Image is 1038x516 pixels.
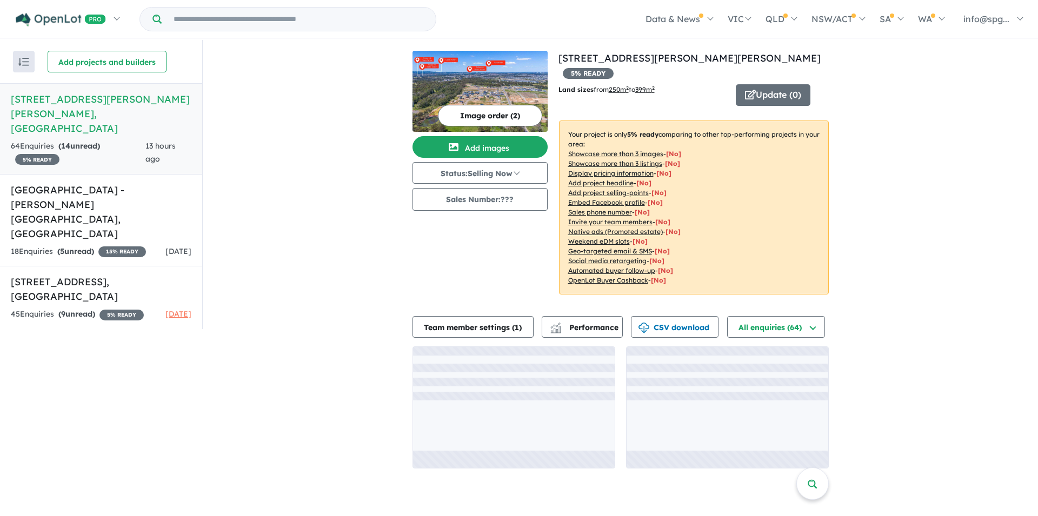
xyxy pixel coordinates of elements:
input: Try estate name, suburb, builder or developer [164,8,434,31]
u: Sales phone number [568,208,632,216]
button: Sales Number:??? [412,188,548,211]
sup: 2 [652,85,655,91]
span: info@spg... [963,14,1009,24]
span: [DATE] [165,246,191,256]
u: 250 m [609,85,629,93]
b: 5 % ready [627,130,658,138]
sup: 2 [626,85,629,91]
img: line-chart.svg [550,323,560,329]
span: [No] [666,227,681,236]
button: Add images [412,136,548,158]
button: Image order (2) [438,105,542,126]
img: Openlot PRO Logo White [16,13,106,26]
u: Showcase more than 3 images [568,150,663,158]
span: [DATE] [165,309,191,319]
span: [No] [651,276,666,284]
span: 9 [61,309,65,319]
u: Display pricing information [568,169,654,177]
img: bar-chart.svg [550,326,561,333]
span: [No] [658,266,673,274]
p: Your project is only comparing to other top-performing projects in your area: - - - - - - - - - -... [559,120,829,294]
button: Performance [542,316,623,338]
span: [ No ] [665,159,680,167]
u: Native ads (Promoted estate) [568,227,663,236]
u: Weekend eDM slots [568,237,630,245]
button: Team member settings (1) [412,316,534,338]
span: [ No ] [635,208,650,216]
b: Land sizes [558,85,594,93]
u: Geo-targeted email & SMS [568,247,652,255]
span: Performance [552,323,618,332]
span: [ No ] [666,150,681,158]
u: Showcase more than 3 listings [568,159,662,167]
span: 5 % READY [15,154,59,165]
strong: ( unread) [58,309,95,319]
span: 5 % READY [563,68,614,79]
span: 5 [60,246,64,256]
span: [ No ] [656,169,671,177]
strong: ( unread) [57,246,94,256]
span: [No] [649,257,664,265]
u: 399 m [635,85,655,93]
strong: ( unread) [58,141,100,151]
button: Update (0) [736,84,810,106]
img: 160 Tallawong Road - Rouse Hill [412,51,548,132]
span: 13 hours ago [145,141,176,164]
u: Social media retargeting [568,257,647,265]
span: [No] [633,237,648,245]
u: OpenLot Buyer Cashback [568,276,648,284]
h5: [STREET_ADDRESS] , [GEOGRAPHIC_DATA] [11,274,191,304]
u: Embed Facebook profile [568,198,645,206]
h5: [GEOGRAPHIC_DATA] - [PERSON_NAME][GEOGRAPHIC_DATA] , [GEOGRAPHIC_DATA] [11,183,191,241]
span: 5 % READY [99,310,144,320]
span: 14 [61,141,70,151]
span: [ No ] [655,218,670,226]
div: 64 Enquir ies [11,140,145,166]
p: from [558,84,728,95]
span: [ No ] [648,198,663,206]
span: to [629,85,655,93]
span: [No] [655,247,670,255]
div: 45 Enquir ies [11,308,144,321]
img: sort.svg [18,58,29,66]
u: Add project selling-points [568,189,649,197]
img: download icon [638,323,649,333]
button: CSV download [631,316,718,338]
span: 1 [515,323,519,332]
a: [STREET_ADDRESS][PERSON_NAME][PERSON_NAME] [558,52,821,64]
button: Status:Selling Now [412,162,548,184]
u: Add project headline [568,179,634,187]
div: 18 Enquir ies [11,245,146,258]
u: Automated buyer follow-up [568,266,655,274]
span: [ No ] [651,189,667,197]
button: Add projects and builders [48,51,167,72]
span: 15 % READY [98,246,146,257]
button: All enquiries (64) [727,316,825,338]
span: [ No ] [636,179,651,187]
u: Invite your team members [568,218,653,226]
h5: [STREET_ADDRESS][PERSON_NAME][PERSON_NAME] , [GEOGRAPHIC_DATA] [11,92,191,136]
